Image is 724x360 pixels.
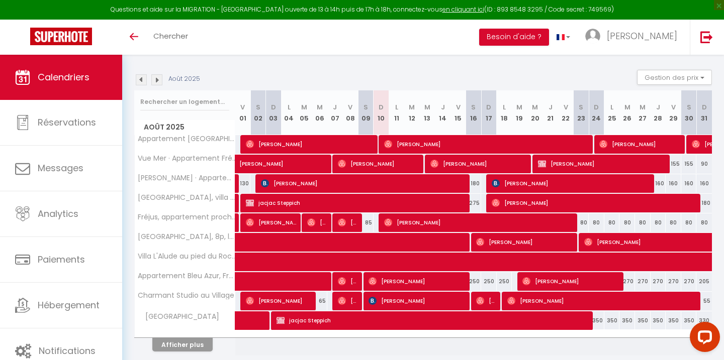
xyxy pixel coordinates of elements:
abbr: S [687,102,691,112]
abbr: V [240,102,245,112]
abbr: D [271,102,276,112]
iframe: LiveChat chat widget [682,318,724,360]
th: 14 [435,90,450,135]
span: Analytics [38,207,78,220]
span: Fréjus, appartement proche centre-ville [136,213,237,221]
img: Super Booking [30,28,92,45]
abbr: J [656,102,660,112]
abbr: L [610,102,613,112]
th: 11 [389,90,404,135]
div: 85 [358,213,374,232]
abbr: M [624,102,630,112]
abbr: S [471,102,476,112]
div: 180 [466,174,481,193]
span: [PERSON_NAME] [607,30,677,42]
span: [PERSON_NAME] [384,135,592,154]
th: 30 [681,90,697,135]
th: 24 [589,90,604,135]
span: [PERSON_NAME] [246,291,313,310]
abbr: D [594,102,599,112]
abbr: M [640,102,646,112]
div: 350 [651,311,666,330]
abbr: M [301,102,307,112]
div: 80 [635,213,651,232]
div: 55 [696,292,712,310]
th: 22 [558,90,574,135]
th: 01 [235,90,251,135]
div: 80 [666,213,681,232]
span: Calendriers [38,71,89,83]
th: 07 [327,90,343,135]
div: 160 [666,174,681,193]
span: Notifications [39,344,96,357]
span: Charmant Studio au Village [136,292,234,299]
span: [PERSON_NAME] [476,232,575,252]
div: 270 [651,272,666,291]
a: Chercher [146,20,196,55]
div: 80 [681,213,697,232]
span: [PERSON_NAME] [507,291,699,310]
abbr: V [456,102,461,112]
div: 350 [666,311,681,330]
span: jacjac Steppich [277,311,593,330]
div: 160 [651,174,666,193]
th: 04 [281,90,297,135]
div: 80 [574,213,589,232]
span: [PERSON_NAME] [476,291,497,310]
th: 19 [512,90,527,135]
p: Août 2025 [168,74,200,84]
span: [PERSON_NAME] [599,135,682,154]
abbr: L [503,102,506,112]
div: 80 [619,213,635,232]
abbr: M [317,102,323,112]
th: 02 [250,90,266,135]
a: ... [PERSON_NAME] [578,20,690,55]
span: Appartement Bleu Azur, Fréjus Plage, neuf, 100m2 [136,272,237,280]
div: 250 [466,272,481,291]
div: 90 [696,155,712,173]
span: Hébergement [38,299,100,311]
th: 25 [604,90,620,135]
div: 350 [589,311,604,330]
div: 270 [619,272,635,291]
abbr: M [532,102,538,112]
div: 160 [681,174,697,193]
span: [PERSON_NAME] [338,154,421,173]
div: 250 [481,272,497,291]
th: 13 [420,90,435,135]
div: 205 [696,272,712,291]
span: Messages [38,162,83,174]
span: [PERSON_NAME] [369,272,467,291]
th: 12 [404,90,420,135]
th: 08 [343,90,358,135]
th: 29 [666,90,681,135]
div: 155 [681,155,697,173]
th: 03 [266,90,282,135]
div: 130 [235,174,251,193]
abbr: V [671,102,676,112]
span: [PERSON_NAME] [338,272,358,291]
abbr: M [424,102,430,112]
a: en cliquant ici [442,5,484,14]
abbr: V [348,102,352,112]
abbr: J [441,102,445,112]
div: 80 [589,213,604,232]
th: 15 [450,90,466,135]
span: Vue Mer · Appartement Fréjus Plage,1 Ch [136,155,237,162]
span: [PERSON_NAME] [492,193,699,212]
abbr: D [702,102,707,112]
th: 18 [497,90,512,135]
div: 80 [651,213,666,232]
span: [PERSON_NAME] [538,154,668,173]
abbr: J [549,102,553,112]
span: Chercher [153,31,188,41]
input: Rechercher un logement... [140,93,229,111]
th: 20 [527,90,543,135]
span: [PERSON_NAME] [307,213,328,232]
span: [PERSON_NAME] [430,154,529,173]
div: 65 [312,292,327,310]
abbr: J [333,102,337,112]
button: Afficher plus [152,338,213,351]
th: 09 [358,90,374,135]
